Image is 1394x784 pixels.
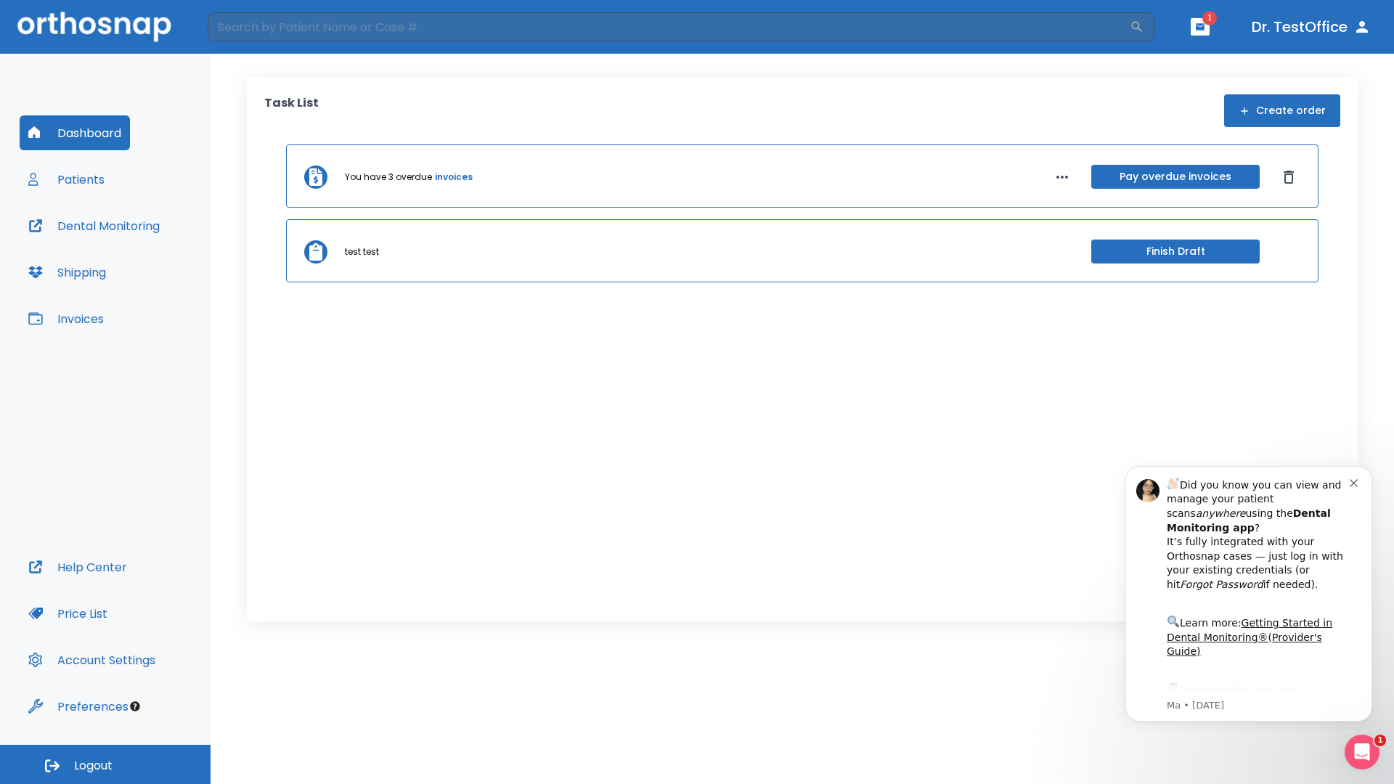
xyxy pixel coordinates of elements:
[1104,453,1394,730] iframe: Intercom notifications message
[208,12,1130,41] input: Search by Patient Name or Case #
[20,255,115,290] button: Shipping
[74,758,113,774] span: Logout
[20,689,137,724] button: Preferences
[129,700,142,713] div: Tooltip anchor
[1202,11,1217,25] span: 1
[246,23,258,34] button: Dismiss notification
[1345,735,1379,769] iframe: Intercom live chat
[1091,240,1260,264] button: Finish Draft
[345,171,432,184] p: You have 3 overdue
[1277,166,1300,189] button: Dismiss
[435,171,473,184] a: invoices
[345,245,379,258] p: test test
[20,115,130,150] button: Dashboard
[17,12,171,41] img: Orthosnap
[20,642,164,677] button: Account Settings
[63,246,246,259] p: Message from Ma, sent 8w ago
[20,162,113,197] button: Patients
[264,94,319,127] p: Task List
[1246,14,1377,40] button: Dr. TestOffice
[1374,735,1386,746] span: 1
[20,550,136,584] button: Help Center
[1224,94,1340,127] button: Create order
[20,208,168,243] button: Dental Monitoring
[20,596,116,631] button: Price List
[63,232,192,258] a: App Store
[20,301,113,336] button: Invoices
[63,228,246,302] div: Download the app: | ​ Let us know if you need help getting started!
[1091,165,1260,189] button: Pay overdue invoices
